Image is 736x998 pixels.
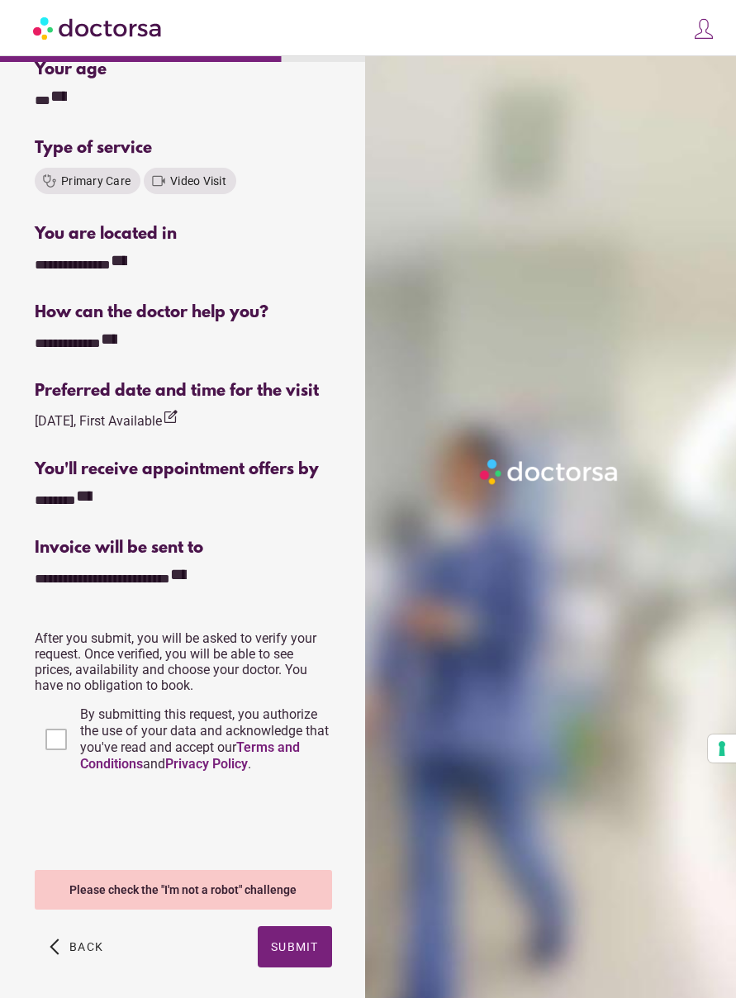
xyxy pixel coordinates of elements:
a: Terms and Conditions [80,739,300,772]
div: You'll receive appointment offers by [35,460,332,479]
span: Primary Care [61,174,131,188]
span: Video Visit [170,174,226,188]
span: By submitting this request, you authorize the use of your data and acknowledge that you've read a... [80,706,329,772]
p: After you submit, you will be asked to verify your request. Once verified, you will be able to se... [35,630,332,693]
div: Invoice will be sent to [35,539,332,558]
div: You are located in [35,225,332,244]
div: Preferred date and time for the visit [35,382,332,401]
button: arrow_back_ios Back [43,926,110,967]
img: Logo-Doctorsa-trans-White-partial-flat.png [476,455,623,488]
button: Submit [258,926,332,967]
i: edit_square [162,409,178,425]
div: Please check the "I'm not a robot" challenge [35,870,332,910]
div: Type of service [35,139,332,158]
div: [DATE], First Available [35,409,178,431]
a: Privacy Policy [165,756,248,772]
span: Submit [271,940,319,953]
iframe: reCAPTCHA [35,789,286,853]
span: Back [69,940,103,953]
i: stethoscope [41,173,58,189]
div: How can the doctor help you? [35,303,332,322]
img: Doctorsa.com [33,9,164,46]
i: videocam [150,173,167,189]
div: Your age [35,60,181,79]
img: icons8-customer-100.png [692,17,715,40]
button: Your consent preferences for tracking technologies [708,734,736,763]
